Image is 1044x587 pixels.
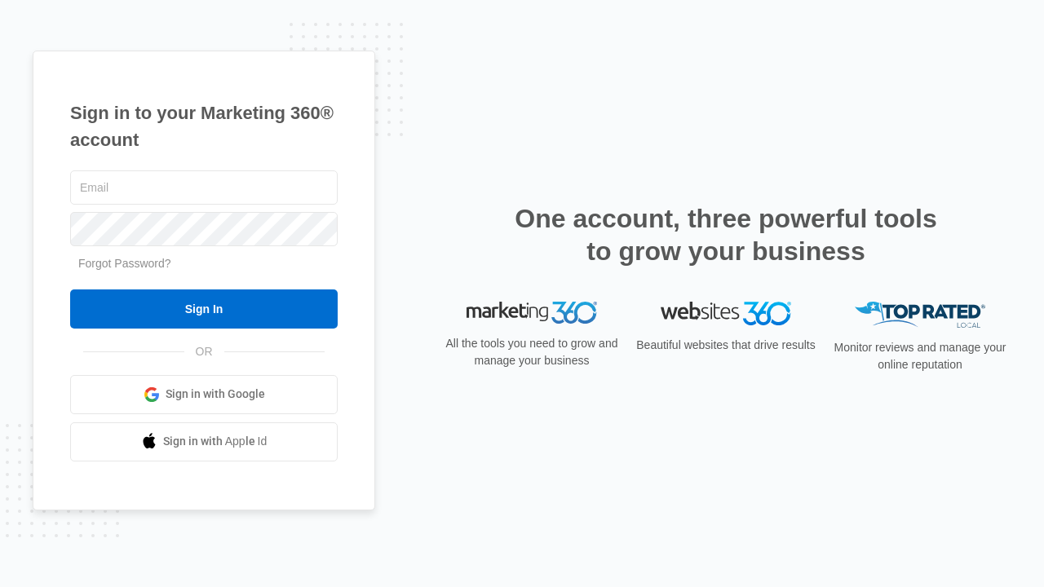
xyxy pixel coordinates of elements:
[70,375,338,414] a: Sign in with Google
[855,302,985,329] img: Top Rated Local
[440,335,623,369] p: All the tools you need to grow and manage your business
[467,302,597,324] img: Marketing 360
[510,202,942,267] h2: One account, three powerful tools to grow your business
[163,433,268,450] span: Sign in with Apple Id
[70,289,338,329] input: Sign In
[661,302,791,325] img: Websites 360
[829,339,1011,373] p: Monitor reviews and manage your online reputation
[635,337,817,354] p: Beautiful websites that drive results
[78,257,171,270] a: Forgot Password?
[184,343,224,360] span: OR
[70,170,338,205] input: Email
[70,99,338,153] h1: Sign in to your Marketing 360® account
[70,422,338,461] a: Sign in with Apple Id
[166,386,265,403] span: Sign in with Google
